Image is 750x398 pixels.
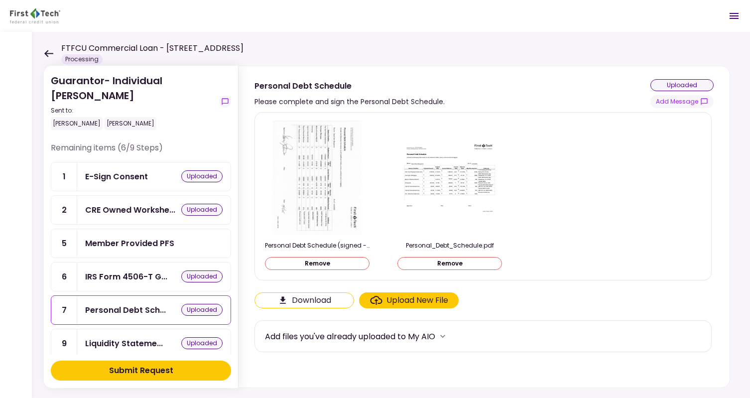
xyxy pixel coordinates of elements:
[397,241,502,250] div: Personal_Debt_Schedule.pdf
[181,304,223,316] div: uploaded
[85,270,167,283] div: IRS Form 4506-T Guarantor
[51,296,77,324] div: 7
[265,257,370,270] button: Remove
[61,42,244,54] h1: FTFCU Commercial Loan - [STREET_ADDRESS]
[51,329,77,358] div: 9
[51,295,231,325] a: 7Personal Debt Scheduleuploaded
[181,204,223,216] div: uploaded
[51,195,231,225] a: 2CRE Owned Worksheetuploaded
[85,237,174,250] div: Member Provided PFS
[85,170,148,183] div: E-Sign Consent
[181,270,223,282] div: uploaded
[181,170,223,182] div: uploaded
[254,292,354,308] button: Click here to download the document
[435,329,450,344] button: more
[51,196,77,224] div: 2
[51,162,231,191] a: 1E-Sign Consentuploaded
[254,80,445,92] div: Personal Debt Schedule
[51,262,231,291] a: 6IRS Form 4506-T Guarantoruploaded
[51,162,77,191] div: 1
[51,229,231,258] a: 5Member Provided PFS
[85,204,175,216] div: CRE Owned Worksheet
[51,117,103,130] div: [PERSON_NAME]
[109,365,173,377] div: Submit Request
[219,96,231,108] button: show-messages
[85,337,163,350] div: Liquidity Statements - Guarantor
[397,257,502,270] button: Remove
[51,361,231,381] button: Submit Request
[51,73,215,130] div: Guarantor- Individual [PERSON_NAME]
[386,294,448,306] div: Upload New File
[61,54,103,64] div: Processing
[650,79,714,91] div: uploaded
[254,96,445,108] div: Please complete and sign the Personal Debt Schedule.
[722,4,746,28] button: Open menu
[51,263,77,291] div: 6
[51,106,215,115] div: Sent to:
[85,304,166,316] div: Personal Debt Schedule
[51,329,231,358] a: 9Liquidity Statements - Guarantoruploaded
[51,142,231,162] div: Remaining items (6/9 Steps)
[105,117,156,130] div: [PERSON_NAME]
[10,8,60,23] img: Partner icon
[650,95,714,108] button: show-messages
[238,66,730,388] div: Personal Debt SchedulePlease complete and sign the Personal Debt Schedule.uploadedshow-messagesPe...
[359,292,459,308] span: Click here to upload the required document
[181,337,223,349] div: uploaded
[265,330,435,343] div: Add files you've already uploaded to My AIO
[51,229,77,258] div: 5
[265,241,370,250] div: Personal Debt Schedule (signed - 300dpi).pdf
